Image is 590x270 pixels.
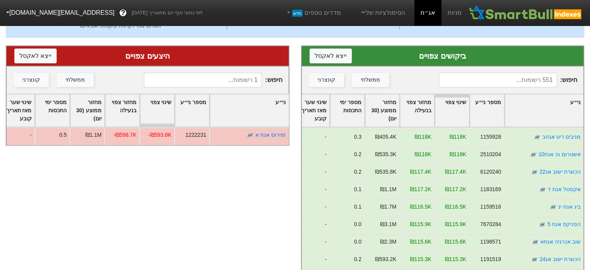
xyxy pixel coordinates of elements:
div: Toggle SortBy [365,94,399,127]
div: Toggle SortBy [210,94,289,127]
div: ₪1.7M [380,203,396,211]
div: 1155928 [480,133,501,141]
a: הפניקס אגח 5 [548,221,581,227]
div: ₪405.4K [375,133,396,141]
input: 1 רשומות... [144,73,262,87]
button: קונצרני [309,73,344,87]
div: ₪118K [415,133,431,141]
div: ₪117.4K [410,168,431,176]
div: ₪535.3K [375,150,396,159]
span: חדש [292,10,303,17]
a: מדדים נוספיםחדש [282,5,344,21]
div: 0.2 [354,150,362,159]
a: הסימולציות שלי [356,5,408,21]
div: Toggle SortBy [105,94,139,127]
div: ממשלתי [361,76,380,84]
a: ביג אגח יג [558,204,581,210]
img: tase link [529,151,537,159]
div: 1183169 [480,185,501,193]
div: 0.0 [354,238,362,246]
img: tase link [246,131,254,139]
div: - [294,199,329,217]
div: Toggle SortBy [400,94,434,127]
div: ₪117.4K [445,168,466,176]
a: הכשרת ישוב אג24 [540,256,581,262]
div: ₪3.1M [380,220,396,228]
a: שוב אנרגיה אגחא [540,239,581,245]
img: SmartBull [468,5,584,21]
div: -₪598.7K [113,131,137,139]
div: 0.2 [354,255,362,263]
div: ממשלתי [66,76,85,84]
div: - [294,252,329,269]
div: ₪1.1M [380,185,396,193]
div: ₪1.1M [85,131,102,139]
a: מניבים ריט אגחב [542,134,581,140]
div: Toggle SortBy [70,94,104,127]
div: ₪593.2K [375,255,396,263]
div: ₪118K [450,150,466,159]
div: - [294,129,329,147]
div: 1191519 [480,255,501,263]
span: ? [121,8,125,18]
div: - [294,164,329,182]
div: Toggle SortBy [470,94,504,127]
div: ₪115.6K [445,238,466,246]
a: הכשרת ישוב אג22 [540,169,581,175]
div: 0.1 [354,203,362,211]
div: 0.0 [354,220,362,228]
div: 2510204 [480,150,501,159]
div: ₪116.5K [445,203,466,211]
button: ממשלתי [57,73,94,87]
div: ₪115.9K [410,220,431,228]
img: tase link [531,256,538,263]
div: ₪118K [415,150,431,159]
div: 0.3 [354,133,362,141]
div: 7670284 [480,220,501,228]
span: חיפוש : [439,73,577,87]
div: 1198571 [480,238,501,246]
div: Toggle SortBy [435,94,469,127]
img: tase link [539,186,547,193]
div: ₪115.3K [445,255,466,263]
div: Toggle SortBy [35,94,69,127]
div: ₪115.3K [410,255,431,263]
span: חיפוש : [144,73,282,87]
div: Toggle SortBy [505,94,583,127]
div: קונצרני [22,76,40,84]
div: 6120240 [480,168,501,176]
a: אקסטל אגח ד [548,186,581,192]
input: 551 רשומות... [439,73,557,87]
img: tase link [549,203,557,211]
div: קונצרני [318,76,335,84]
button: קונצרני [14,73,49,87]
div: Toggle SortBy [175,94,209,127]
div: -₪593.8K [148,131,171,139]
div: Toggle SortBy [295,94,329,127]
div: ₪117.2K [445,185,466,193]
div: ₪2.3M [380,238,396,246]
div: 0.5 [59,131,66,139]
span: לפי נתוני סוף יום מתאריך [DATE] [131,9,202,17]
button: ייצא לאקסל [14,49,57,63]
img: tase link [533,133,541,141]
div: תשלום צפוי לקרנות עוקבות : ₪74.1M [16,22,225,30]
div: - [294,217,329,234]
div: היצעים צפויים [14,50,281,62]
img: tase link [531,238,539,246]
a: אשטרום נכ אגח10 [538,151,581,157]
div: Toggle SortBy [330,94,364,127]
div: ₪118K [450,133,466,141]
button: ייצא לאקסל [310,49,352,63]
div: ₪535.8K [375,168,396,176]
div: Toggle SortBy [140,94,174,127]
button: ממשלתי [352,73,389,87]
div: - [294,147,329,164]
div: Toggle SortBy [0,94,35,127]
a: זפירוס אגח א [255,132,286,138]
div: ₪116.5K [410,203,431,211]
div: ₪115.9K [445,220,466,228]
div: 1222231 [185,131,206,139]
div: 0.2 [354,168,362,176]
div: 0.1 [354,185,362,193]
